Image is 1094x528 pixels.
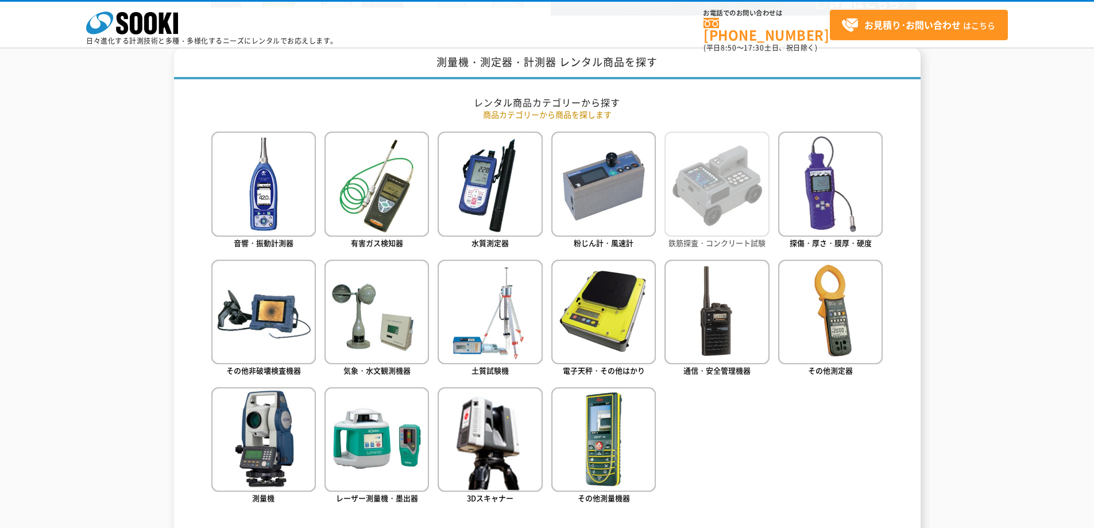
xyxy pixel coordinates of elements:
img: その他非破壊検査機器 [211,260,316,364]
a: 鉄筋探査・コンクリート試験 [664,132,769,250]
span: 17:30 [744,43,764,53]
a: 有害ガス検知器 [324,132,429,250]
img: 3Dスキャナー [438,387,542,492]
span: 8:50 [721,43,737,53]
a: その他非破壊検査機器 [211,260,316,379]
img: 鉄筋探査・コンクリート試験 [664,132,769,236]
a: 測量機 [211,387,316,506]
img: 気象・水文観測機器 [324,260,429,364]
h2: レンタル商品カテゴリーから探す [211,97,883,109]
a: その他測量機器 [551,387,656,506]
p: 日々進化する計測技術と多種・多様化するニーズにレンタルでお応えします。 [86,37,338,44]
img: レーザー測量機・墨出器 [324,387,429,492]
span: 気象・水文観測機器 [343,365,411,376]
a: その他測定器 [778,260,883,379]
span: その他非破壊検査機器 [226,365,301,376]
img: 粉じん計・風速計 [551,132,656,236]
a: [PHONE_NUMBER] [703,18,830,41]
p: 商品カテゴリーから商品を探します [211,109,883,121]
a: 3Dスキャナー [438,387,542,506]
img: 土質試験機 [438,260,542,364]
strong: お見積り･お問い合わせ [864,18,961,32]
img: 有害ガス検知器 [324,132,429,236]
span: レーザー測量機・墨出器 [336,492,418,503]
span: 土質試験機 [471,365,509,376]
a: 気象・水文観測機器 [324,260,429,379]
img: 探傷・厚さ・膜厚・硬度 [778,132,883,236]
span: 3Dスキャナー [467,492,513,503]
span: (平日 ～ 土日、祝日除く) [703,43,817,53]
img: 測量機 [211,387,316,492]
a: 電子天秤・その他はかり [551,260,656,379]
img: その他測量機器 [551,387,656,492]
a: 探傷・厚さ・膜厚・硬度 [778,132,883,250]
span: 水質測定器 [471,237,509,248]
span: 有害ガス検知器 [351,237,403,248]
span: 鉄筋探査・コンクリート試験 [668,237,766,248]
a: 音響・振動計測器 [211,132,316,250]
a: レーザー測量機・墨出器 [324,387,429,506]
span: お電話でのお問い合わせは [703,10,830,17]
img: 電子天秤・その他はかり [551,260,656,364]
img: 音響・振動計測器 [211,132,316,236]
a: 土質試験機 [438,260,542,379]
span: 探傷・厚さ・膜厚・硬度 [790,237,872,248]
img: 通信・安全管理機器 [664,260,769,364]
a: お見積り･お問い合わせはこちら [830,10,1008,40]
span: はこちら [841,17,995,34]
a: 通信・安全管理機器 [664,260,769,379]
img: その他測定器 [778,260,883,364]
span: 音響・振動計測器 [234,237,293,248]
span: 電子天秤・その他はかり [563,365,645,376]
span: 通信・安全管理機器 [683,365,751,376]
h1: 測量機・測定器・計測器 レンタル商品を探す [174,48,921,79]
a: 水質測定器 [438,132,542,250]
span: 粉じん計・風速計 [574,237,633,248]
span: その他測量機器 [578,492,630,503]
span: 測量機 [252,492,275,503]
a: 粉じん計・風速計 [551,132,656,250]
img: 水質測定器 [438,132,542,236]
span: その他測定器 [808,365,853,376]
